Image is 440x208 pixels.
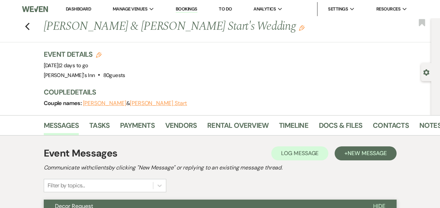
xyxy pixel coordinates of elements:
[48,181,85,190] div: Filter by topics...
[44,49,125,59] h3: Event Details
[22,2,48,16] img: Weven Logo
[299,25,305,31] button: Edit
[376,6,400,13] span: Resources
[253,6,276,13] span: Analytics
[271,146,328,160] button: Log Message
[348,150,386,157] span: New Message
[58,62,88,69] span: |
[44,164,397,172] h2: Communicate with clients by clicking "New Message" or replying to an existing message thread.
[423,69,429,75] button: Open lead details
[44,62,88,69] span: [DATE]
[44,72,95,79] span: [PERSON_NAME]'s Inn
[176,6,197,13] a: Bookings
[130,100,187,106] button: [PERSON_NAME] Start
[66,6,91,12] a: Dashboard
[113,6,147,13] span: Manage Venues
[281,150,319,157] span: Log Message
[44,99,83,107] span: Couple names:
[83,100,187,107] span: &
[279,120,308,135] a: Timeline
[44,18,351,35] h1: [PERSON_NAME] & [PERSON_NAME] Start's Wedding
[328,6,348,13] span: Settings
[103,72,125,79] span: 80 guests
[373,120,409,135] a: Contacts
[120,120,155,135] a: Payments
[335,146,396,160] button: +New Message
[44,120,79,135] a: Messages
[83,100,126,106] button: [PERSON_NAME]
[165,120,197,135] a: Vendors
[60,62,88,69] span: 2 days to go
[319,120,362,135] a: Docs & Files
[207,120,268,135] a: Rental Overview
[219,6,232,12] a: To Do
[44,146,118,161] h1: Event Messages
[89,120,110,135] a: Tasks
[44,87,425,97] h3: Couple Details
